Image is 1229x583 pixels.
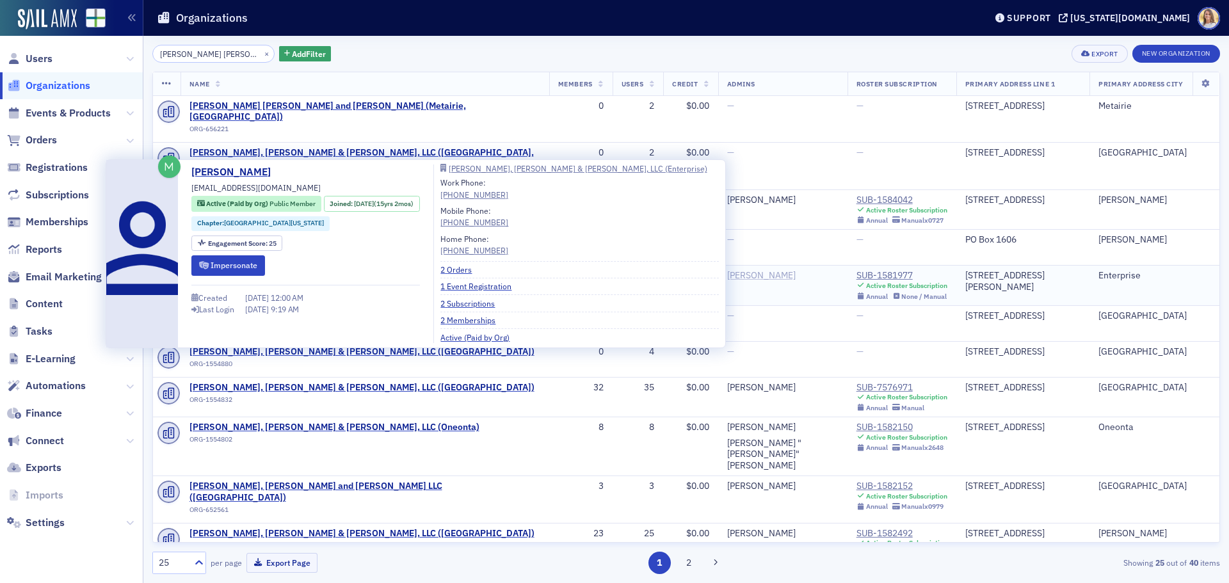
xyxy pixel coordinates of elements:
[648,552,671,574] button: 1
[686,381,709,393] span: $0.00
[189,79,210,88] span: Name
[866,539,947,547] div: Active Roster Subscription
[440,216,508,228] a: [PHONE_NUMBER]
[440,205,508,228] div: Mobile Phone:
[26,52,52,66] span: Users
[26,516,65,530] span: Settings
[727,438,839,472] a: [PERSON_NAME] "[PERSON_NAME]" [PERSON_NAME]
[7,188,89,202] a: Subscriptions
[7,52,52,66] a: Users
[558,382,604,394] div: 32
[901,216,944,225] div: Manual x0727
[873,557,1220,568] div: Showing out of items
[965,481,1080,492] div: [STREET_ADDRESS]
[197,218,224,227] span: Chapter :
[965,528,1080,539] div: [STREET_ADDRESS]
[727,481,796,492] a: [PERSON_NAME]
[672,79,698,88] span: Credit
[727,310,734,321] span: —
[1187,557,1200,568] strong: 40
[856,481,947,492] a: SUB-1582152
[26,406,62,420] span: Finance
[26,352,76,366] span: E-Learning
[622,422,655,433] div: 8
[440,233,508,257] div: Home Phone:
[176,10,248,26] h1: Organizations
[1098,270,1210,282] div: Enterprise
[622,100,655,112] div: 2
[622,147,655,159] div: 2
[206,199,269,208] span: Active (Paid by Org)
[727,346,734,357] span: —
[558,100,604,112] div: 0
[558,528,604,539] div: 23
[1007,12,1051,24] div: Support
[965,195,1080,206] div: [STREET_ADDRESS]
[965,147,1080,159] div: [STREET_ADDRESS]
[26,161,88,175] span: Registrations
[86,8,106,28] img: SailAMX
[558,346,604,358] div: 0
[26,106,111,120] span: Events & Products
[189,481,540,503] a: [PERSON_NAME], [PERSON_NAME] and [PERSON_NAME] LLC ([GEOGRAPHIC_DATA])
[191,236,282,252] div: Engagement Score: 25
[7,215,88,229] a: Memberships
[189,506,540,518] div: ORG-652561
[189,481,540,503] span: Carr, Riggs and Ingram LLC (Huntsville)
[686,100,709,111] span: $0.00
[866,492,947,500] div: Active Roster Subscription
[866,443,888,452] div: Annual
[7,434,64,448] a: Connect
[26,488,63,502] span: Imports
[1098,528,1210,539] div: [PERSON_NAME]
[26,188,89,202] span: Subscriptions
[856,528,947,539] div: SUB-1582492
[901,292,947,301] div: None / Manual
[7,297,63,311] a: Content
[622,79,644,88] span: Users
[727,528,796,539] a: [PERSON_NAME]
[189,147,540,170] a: [PERSON_NAME], [PERSON_NAME] & [PERSON_NAME], LLC ([GEOGRAPHIC_DATA], [GEOGRAPHIC_DATA])
[1098,310,1210,322] div: [GEOGRAPHIC_DATA]
[856,382,947,394] a: SUB-7576971
[686,346,709,357] span: $0.00
[727,422,796,433] a: [PERSON_NAME]
[191,182,321,193] span: [EMAIL_ADDRESS][DOMAIN_NAME]
[7,161,88,175] a: Registrations
[440,280,521,292] a: 1 Event Registration
[440,314,505,326] a: 2 Memberships
[197,199,316,209] a: Active (Paid by Org) Public Member
[440,164,718,172] a: [PERSON_NAME], [PERSON_NAME] & [PERSON_NAME], LLC (Enterprise)
[866,292,888,301] div: Annual
[1059,13,1194,22] button: [US_STATE][DOMAIN_NAME]
[77,8,106,30] a: View Homepage
[1098,79,1184,88] span: Primary Address City
[199,306,234,313] div: Last Login
[191,196,321,212] div: Active (Paid by Org): Active (Paid by Org): Public Member
[211,557,242,568] label: per page
[677,552,700,574] button: 2
[901,502,944,511] div: Manual x0979
[1072,45,1127,63] button: Export
[965,382,1080,394] div: [STREET_ADDRESS]
[866,206,947,214] div: Active Roster Subscription
[866,282,947,290] div: Active Roster Subscription
[1070,12,1190,24] div: [US_STATE][DOMAIN_NAME]
[191,164,280,180] a: [PERSON_NAME]
[189,541,534,554] div: ORG-1554790
[856,422,947,433] a: SUB-1582150
[189,435,479,448] div: ORG-1554802
[622,528,655,539] div: 25
[1098,195,1210,206] div: [PERSON_NAME]
[727,195,796,206] a: [PERSON_NAME]
[622,346,655,358] div: 4
[189,395,534,408] div: ORG-1554832
[727,270,796,282] div: [PERSON_NAME]
[1098,382,1210,394] div: [GEOGRAPHIC_DATA]
[558,422,604,433] div: 8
